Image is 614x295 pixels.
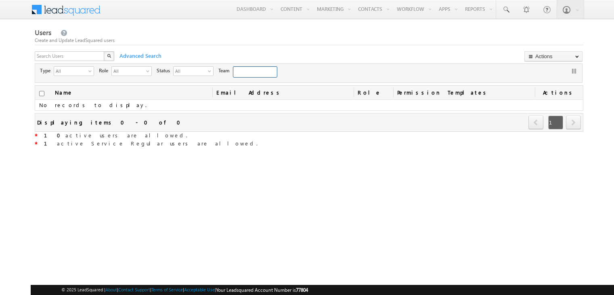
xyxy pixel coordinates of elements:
span: All [54,67,87,75]
span: active Service Regular users are allowed. [38,140,258,147]
strong: 1 [44,140,57,147]
span: Type [40,67,54,74]
img: Search [107,54,111,58]
span: active users are allowed. [38,132,187,139]
span: All [112,67,145,75]
span: prev [528,116,543,129]
input: Search Users [35,51,105,61]
span: Status [157,67,173,74]
a: Acceptable Use [184,287,215,292]
strong: 10 [44,132,65,139]
a: Email Address [212,86,354,99]
div: Displaying items 0 - 0 of 0 [37,118,185,127]
span: select [88,69,95,73]
a: Contact Support [118,287,150,292]
span: Actions [535,86,583,99]
span: select [208,69,214,73]
a: Role [354,86,393,99]
span: Role [99,67,111,74]
a: About [105,287,117,292]
span: All [174,67,207,75]
span: select [146,69,153,73]
span: Permission Templates [393,86,535,99]
div: Create and Update LeadSquared users [35,37,583,44]
span: next [566,116,581,129]
a: prev [528,116,544,129]
span: Team [218,67,233,74]
span: Users [35,28,51,37]
span: Advanced Search [115,52,164,59]
span: © 2025 LeadSquared | | | | | [61,286,308,294]
span: Your Leadsquared Account Number is [216,287,308,293]
a: Name [51,86,77,99]
a: next [566,116,581,129]
button: Actions [524,51,583,61]
span: 77804 [296,287,308,293]
a: Terms of Service [151,287,183,292]
span: 1 [548,116,563,129]
td: No records to display. [35,100,583,111]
